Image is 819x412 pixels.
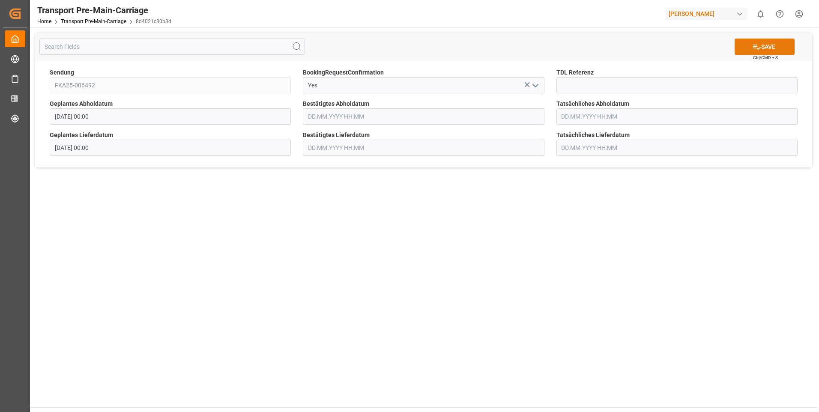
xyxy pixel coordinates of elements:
input: DD.MM.YYYY HH:MM [556,108,798,125]
div: [PERSON_NAME] [665,8,747,20]
span: Tatsächliches Lieferdatum [556,131,630,140]
button: [PERSON_NAME] [665,6,751,22]
a: Transport Pre-Main-Carriage [61,18,126,24]
span: Geplantes Lieferdatum [50,131,113,140]
input: DD.MM.YYYY HH:MM [50,108,291,125]
input: Search Fields [39,39,305,55]
button: SAVE [735,39,795,55]
input: DD.MM.YYYY HH:MM [50,140,291,156]
span: Sendung [50,68,74,77]
span: Bestätigtes Abholdatum [303,99,369,108]
span: Tatsächliches Abholdatum [556,99,629,108]
button: Help Center [770,4,789,24]
div: Transport Pre-Main-Carriage [37,4,171,17]
span: BookingRequestConfirmation [303,68,384,77]
button: open menu [528,79,541,92]
input: DD.MM.YYYY HH:MM [303,108,544,125]
input: DD.MM.YYYY HH:MM [556,140,798,156]
button: show 0 new notifications [751,4,770,24]
a: Home [37,18,51,24]
span: Ctrl/CMD + S [753,54,778,61]
input: DD.MM.YYYY HH:MM [303,140,544,156]
span: TDL Referenz [556,68,594,77]
span: Geplantes Abholdatum [50,99,113,108]
span: Bestätigtes Lieferdatum [303,131,370,140]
